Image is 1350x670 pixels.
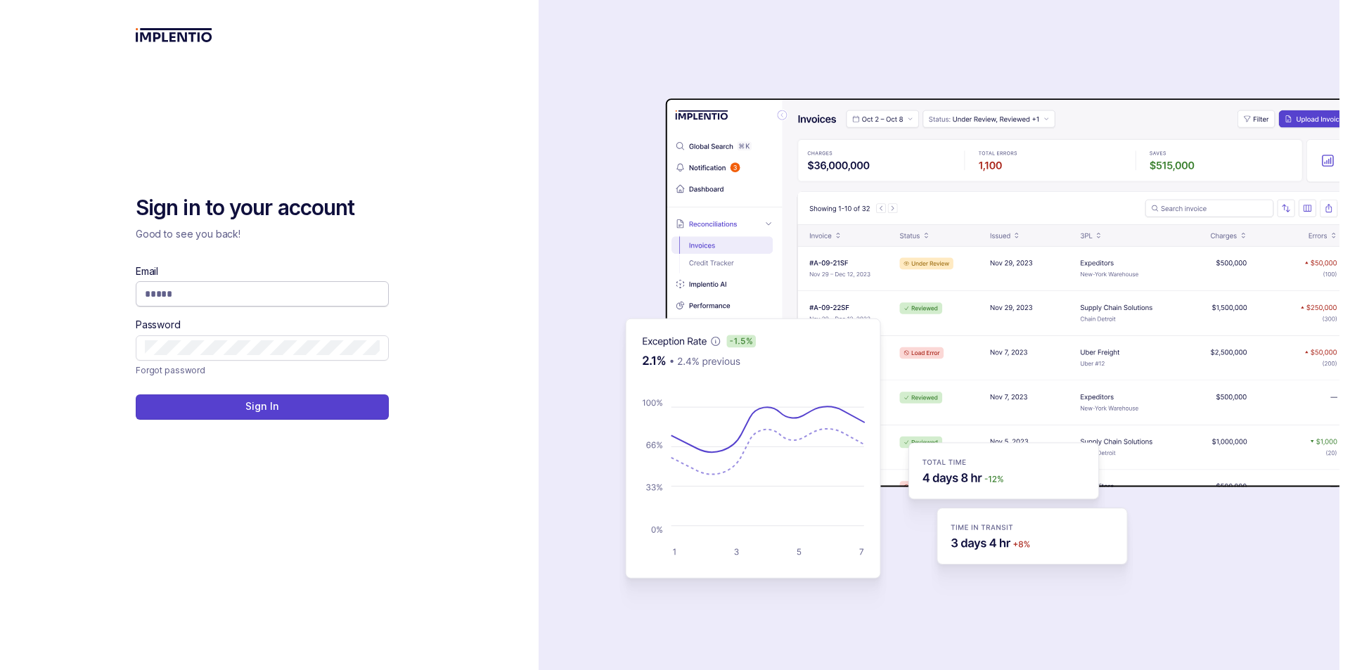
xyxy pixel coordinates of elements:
[245,399,278,413] p: Sign In
[136,194,389,222] h2: Sign in to your account
[136,394,389,420] button: Sign In
[136,264,158,278] label: Email
[136,363,205,378] a: Link Forgot password
[136,227,389,241] p: Good to see you back!
[136,318,181,332] label: Password
[136,363,205,378] p: Forgot password
[136,28,212,42] img: logo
